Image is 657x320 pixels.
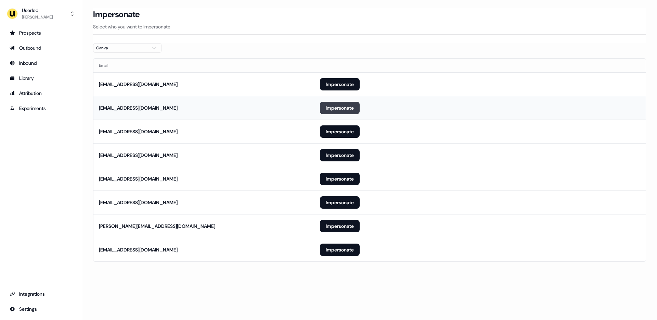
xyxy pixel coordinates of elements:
[5,103,76,114] a: Go to experiments
[320,102,360,114] button: Impersonate
[320,196,360,209] button: Impersonate
[93,59,314,72] th: Email
[320,244,360,256] button: Impersonate
[5,5,76,22] button: Userled[PERSON_NAME]
[99,199,178,206] div: [EMAIL_ADDRESS][DOMAIN_NAME]
[320,149,360,161] button: Impersonate
[96,45,147,51] div: Canva
[5,42,76,53] a: Go to outbound experience
[10,291,72,297] div: Integrations
[10,90,72,97] div: Attribution
[5,73,76,84] a: Go to templates
[99,104,178,111] div: [EMAIL_ADDRESS][DOMAIN_NAME]
[99,175,178,182] div: [EMAIL_ADDRESS][DOMAIN_NAME]
[10,75,72,82] div: Library
[5,58,76,69] a: Go to Inbound
[22,7,53,14] div: Userled
[5,88,76,99] a: Go to attribution
[10,29,72,36] div: Prospects
[320,173,360,185] button: Impersonate
[93,9,140,20] h3: Impersonate
[22,14,53,21] div: [PERSON_NAME]
[93,23,646,30] p: Select who you want to impersonate
[10,45,72,51] div: Outbound
[99,152,178,159] div: [EMAIL_ADDRESS][DOMAIN_NAME]
[99,246,178,253] div: [EMAIL_ADDRESS][DOMAIN_NAME]
[10,60,72,66] div: Inbound
[93,43,162,53] button: Canva
[320,125,360,138] button: Impersonate
[320,78,360,90] button: Impersonate
[10,105,72,112] div: Experiments
[5,288,76,299] a: Go to integrations
[10,306,72,312] div: Settings
[320,220,360,232] button: Impersonate
[99,128,178,135] div: [EMAIL_ADDRESS][DOMAIN_NAME]
[99,81,178,88] div: [EMAIL_ADDRESS][DOMAIN_NAME]
[5,304,76,315] a: Go to integrations
[5,27,76,38] a: Go to prospects
[99,223,215,230] div: [PERSON_NAME][EMAIL_ADDRESS][DOMAIN_NAME]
